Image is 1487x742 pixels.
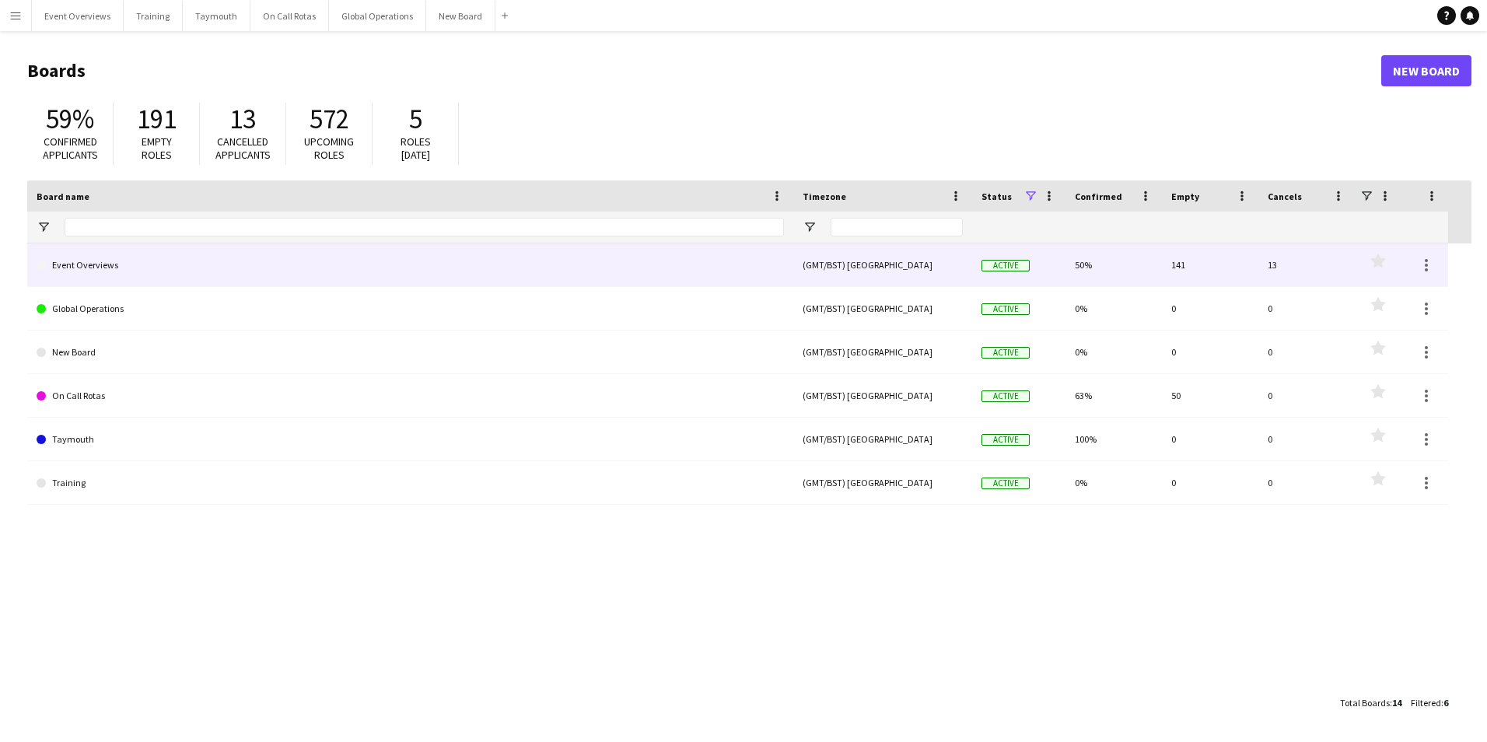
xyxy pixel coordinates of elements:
[43,135,98,162] span: Confirmed applicants
[329,1,426,31] button: Global Operations
[981,191,1012,202] span: Status
[1065,287,1162,330] div: 0%
[981,347,1030,359] span: Active
[310,102,349,136] span: 572
[1258,243,1355,286] div: 13
[1340,697,1390,709] span: Total Boards
[1258,374,1355,417] div: 0
[304,135,354,162] span: Upcoming roles
[793,374,972,417] div: (GMT/BST) [GEOGRAPHIC_DATA]
[1258,287,1355,330] div: 0
[981,390,1030,402] span: Active
[1381,55,1471,86] a: New Board
[229,102,256,136] span: 13
[215,135,271,162] span: Cancelled applicants
[37,374,784,418] a: On Call Rotas
[1258,418,1355,460] div: 0
[1065,331,1162,373] div: 0%
[1258,331,1355,373] div: 0
[803,191,846,202] span: Timezone
[1392,697,1401,709] span: 14
[1065,374,1162,417] div: 63%
[27,59,1381,82] h1: Boards
[46,102,94,136] span: 59%
[981,260,1030,271] span: Active
[981,478,1030,489] span: Active
[793,331,972,373] div: (GMT/BST) [GEOGRAPHIC_DATA]
[1162,331,1258,373] div: 0
[37,191,89,202] span: Board name
[142,135,172,162] span: Empty roles
[37,287,784,331] a: Global Operations
[37,331,784,374] a: New Board
[37,418,784,461] a: Taymouth
[409,102,422,136] span: 5
[37,220,51,234] button: Open Filter Menu
[65,218,784,236] input: Board name Filter Input
[32,1,124,31] button: Event Overviews
[1075,191,1122,202] span: Confirmed
[793,287,972,330] div: (GMT/BST) [GEOGRAPHIC_DATA]
[1443,697,1448,709] span: 6
[1162,374,1258,417] div: 50
[1162,287,1258,330] div: 0
[831,218,963,236] input: Timezone Filter Input
[137,102,177,136] span: 191
[981,434,1030,446] span: Active
[1268,191,1302,202] span: Cancels
[426,1,495,31] button: New Board
[1162,243,1258,286] div: 141
[981,303,1030,315] span: Active
[793,418,972,460] div: (GMT/BST) [GEOGRAPHIC_DATA]
[1411,697,1441,709] span: Filtered
[1162,461,1258,504] div: 0
[250,1,329,31] button: On Call Rotas
[1065,461,1162,504] div: 0%
[37,461,784,505] a: Training
[401,135,431,162] span: Roles [DATE]
[1340,688,1401,718] div: :
[803,220,817,234] button: Open Filter Menu
[1065,418,1162,460] div: 100%
[1162,418,1258,460] div: 0
[793,461,972,504] div: (GMT/BST) [GEOGRAPHIC_DATA]
[183,1,250,31] button: Taymouth
[1411,688,1448,718] div: :
[37,243,784,287] a: Event Overviews
[1258,461,1355,504] div: 0
[124,1,183,31] button: Training
[793,243,972,286] div: (GMT/BST) [GEOGRAPHIC_DATA]
[1065,243,1162,286] div: 50%
[1171,191,1199,202] span: Empty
